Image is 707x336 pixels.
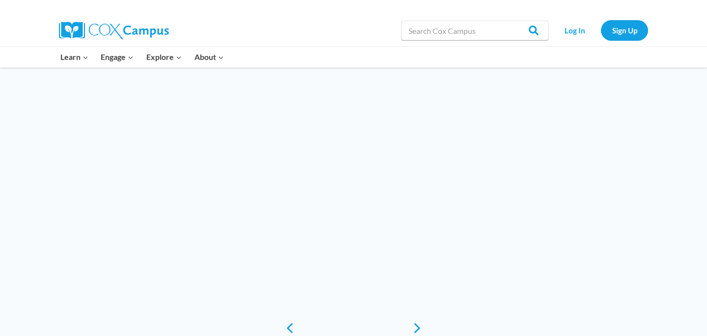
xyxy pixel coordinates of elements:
[60,51,88,63] span: Learn
[146,51,182,63] span: Explore
[54,47,230,67] nav: Primary Navigation
[412,322,427,334] a: next
[553,20,648,40] nav: Secondary Navigation
[101,51,134,63] span: Engage
[601,20,648,40] a: Sign Up
[280,322,295,334] a: previous
[553,20,596,40] a: Log In
[59,22,169,39] img: Cox Campus
[194,51,224,63] span: About
[401,21,548,40] input: Search Cox Campus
